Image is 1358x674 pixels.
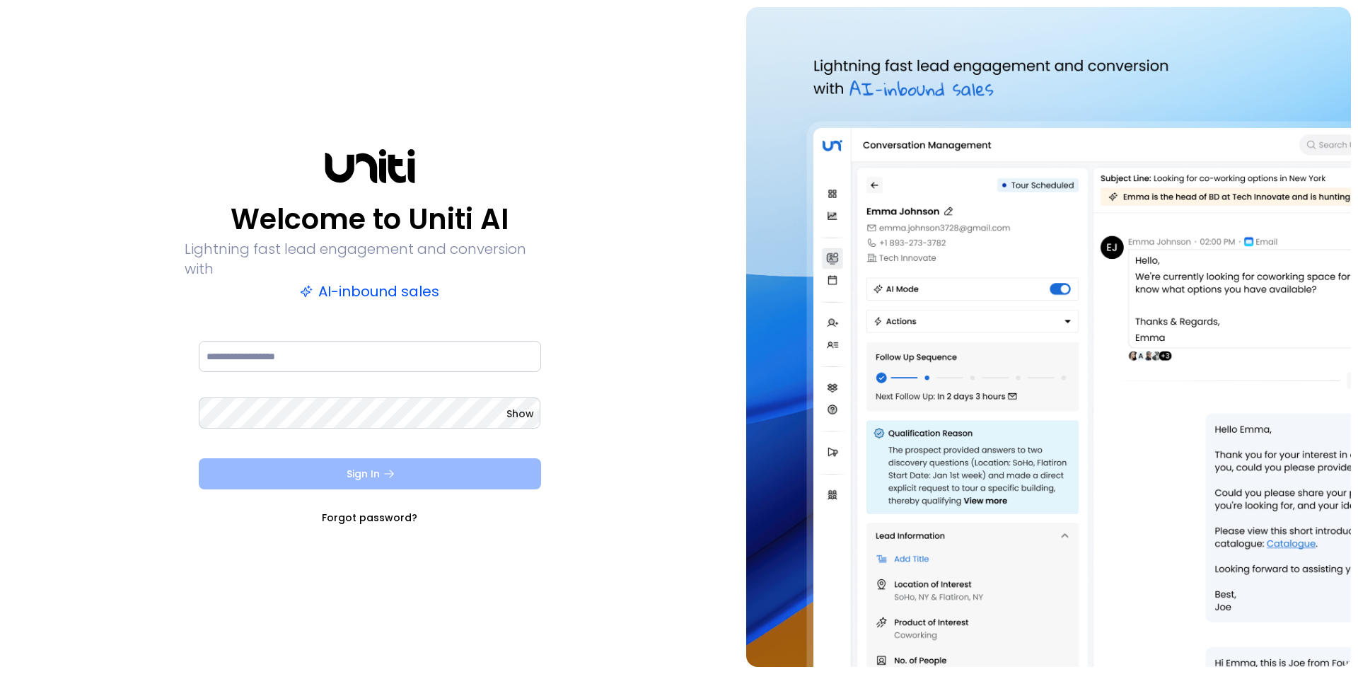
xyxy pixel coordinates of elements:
[322,511,417,525] a: Forgot password?
[746,7,1351,667] img: auth-hero.png
[300,281,439,301] p: AI-inbound sales
[199,458,541,489] button: Sign In
[231,202,509,236] p: Welcome to Uniti AI
[506,407,534,421] button: Show
[185,239,555,279] p: Lightning fast lead engagement and conversion with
